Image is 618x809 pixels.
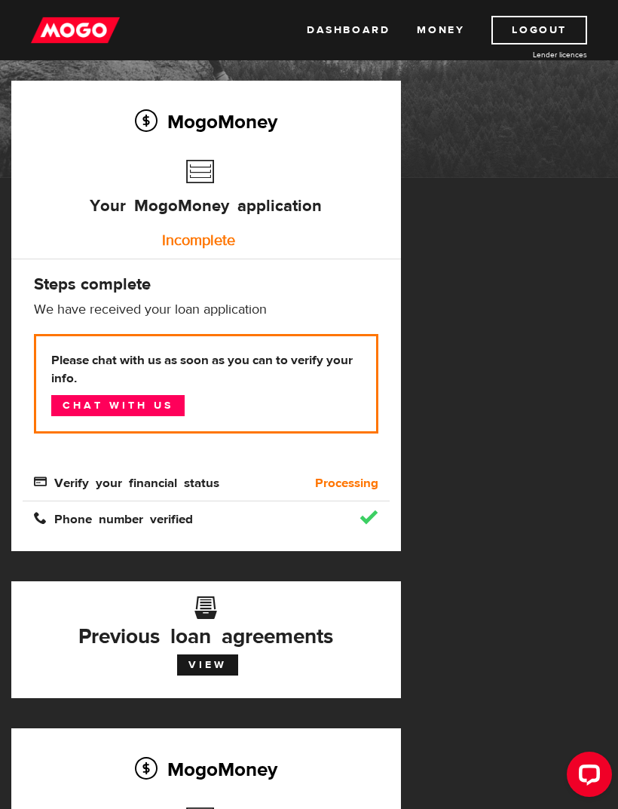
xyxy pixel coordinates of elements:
[555,746,618,809] iframe: LiveChat chat widget
[307,16,390,44] a: Dashboard
[34,475,219,488] span: Verify your financial status
[34,274,378,295] h4: Steps complete
[315,474,378,492] b: Processing
[31,16,120,44] img: mogo_logo-11ee424be714fa7cbb0f0f49df9e16ec.png
[34,511,193,524] span: Phone number verified
[417,16,464,44] a: Money
[26,225,371,256] div: Incomplete
[34,753,378,785] h2: MogoMoney
[51,351,361,388] b: Please chat with us as soon as you can to verify your info.
[474,49,587,60] a: Lender licences
[34,606,378,644] h3: Previous loan agreements
[177,654,238,676] a: View
[90,152,322,238] h3: Your MogoMoney application
[51,395,185,416] a: Chat with us
[34,106,378,137] h2: MogoMoney
[34,301,378,319] p: We have received your loan application
[491,16,587,44] a: Logout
